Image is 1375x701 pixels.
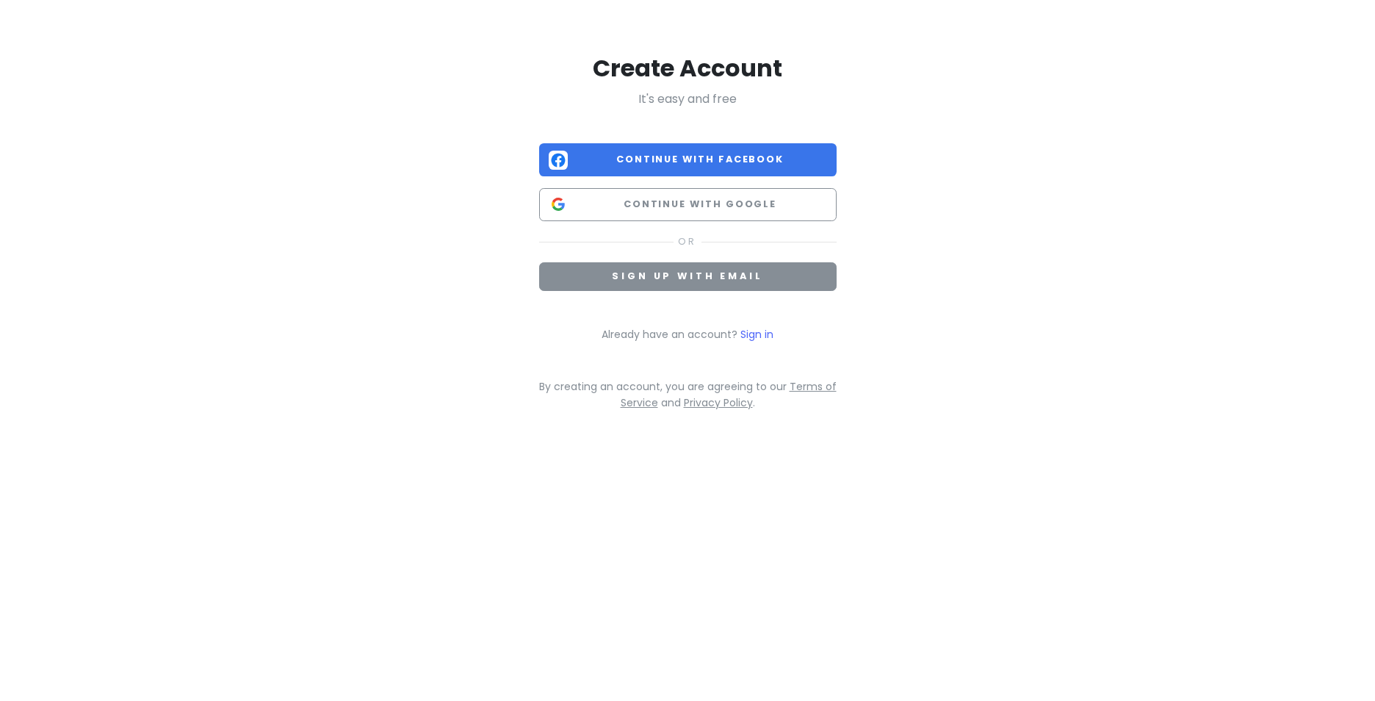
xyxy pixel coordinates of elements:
h2: Create Account [539,53,837,84]
span: Continue with Google [574,197,827,212]
a: Terms of Service [621,379,837,410]
button: Continue with Facebook [539,143,837,176]
img: Google logo [549,195,568,214]
button: Continue with Google [539,188,837,221]
button: Sign up with email [539,262,837,291]
p: Already have an account? [539,326,837,342]
a: Privacy Policy [684,395,753,410]
p: It's easy and free [539,90,837,109]
a: Sign in [740,327,773,342]
span: Continue with Facebook [574,152,827,167]
img: Facebook logo [549,151,568,170]
p: By creating an account, you are agreeing to our and . [539,378,837,411]
span: Sign up with email [612,270,762,282]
